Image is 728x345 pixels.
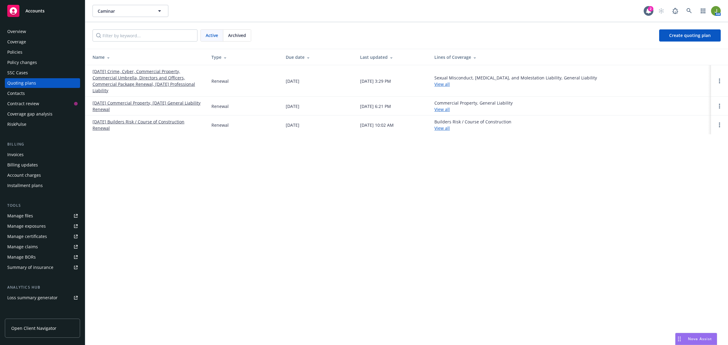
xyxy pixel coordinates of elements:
[7,242,38,252] div: Manage claims
[7,211,33,221] div: Manage files
[5,58,80,67] a: Policy changes
[7,47,22,57] div: Policies
[434,106,450,112] a: View all
[7,160,38,170] div: Billing updates
[5,203,80,209] div: Tools
[7,252,36,262] div: Manage BORs
[211,54,276,60] div: Type
[211,78,229,84] div: Renewal
[5,150,80,159] a: Invoices
[7,232,47,241] div: Manage certificates
[5,68,80,78] a: SSC Cases
[286,103,299,109] div: [DATE]
[5,141,80,147] div: Billing
[434,119,511,131] div: Builders Risk / Course of Construction
[655,5,667,17] a: Start snowing
[93,54,202,60] div: Name
[11,325,56,331] span: Open Client Navigator
[93,5,168,17] button: Caminar
[434,81,450,87] a: View all
[5,109,80,119] a: Coverage gap analysis
[7,119,26,129] div: RiskPulse
[5,284,80,290] div: Analytics hub
[5,211,80,221] a: Manage files
[7,99,39,109] div: Contract review
[711,6,721,16] img: photo
[5,27,80,36] a: Overview
[5,221,80,231] a: Manage exposures
[5,89,80,98] a: Contacts
[683,5,695,17] a: Search
[93,100,202,112] a: [DATE] Commercial Property, [DATE] General Liability Renewal
[7,27,26,36] div: Overview
[5,99,80,109] a: Contract review
[7,221,46,231] div: Manage exposures
[5,160,80,170] a: Billing updates
[25,8,45,13] span: Accounts
[7,150,24,159] div: Invoices
[669,32,711,38] span: Create quoting plan
[434,75,597,87] div: Sexual Misconduct, [MEDICAL_DATA], and Molestation Liability, General Liability
[286,78,299,84] div: [DATE]
[434,125,450,131] a: View all
[648,6,653,12] div: 2
[5,181,80,190] a: Installment plans
[5,242,80,252] a: Manage claims
[434,100,513,112] div: Commercial Property, General Liability
[360,103,391,109] div: [DATE] 6:21 PM
[659,29,721,42] a: Create quoting plan
[7,58,37,67] div: Policy changes
[98,8,150,14] span: Caminar
[716,121,723,129] a: Open options
[206,32,218,39] span: Active
[7,68,28,78] div: SSC Cases
[286,122,299,128] div: [DATE]
[5,232,80,241] a: Manage certificates
[5,78,80,88] a: Quoting plans
[669,5,681,17] a: Report a Bug
[7,78,36,88] div: Quoting plans
[93,29,197,42] input: Filter by keyword...
[5,37,80,47] a: Coverage
[7,89,25,98] div: Contacts
[7,181,43,190] div: Installment plans
[5,47,80,57] a: Policies
[675,333,717,345] button: Nova Assist
[5,119,80,129] a: RiskPulse
[7,170,41,180] div: Account charges
[93,119,202,131] a: [DATE] Builders Risk / Course of Construction Renewal
[228,32,246,39] span: Archived
[5,252,80,262] a: Manage BORs
[286,54,350,60] div: Due date
[697,5,709,17] a: Switch app
[360,122,394,128] div: [DATE] 10:02 AM
[211,122,229,128] div: Renewal
[7,293,58,303] div: Loss summary generator
[360,78,391,84] div: [DATE] 3:29 PM
[434,54,706,60] div: Lines of Coverage
[7,109,52,119] div: Coverage gap analysis
[211,103,229,109] div: Renewal
[93,68,202,94] a: [DATE] Crime, Cyber, Commercial Property, Commercial Umbrella, Directors and Officers, Commercial...
[676,333,683,345] div: Drag to move
[688,336,712,341] span: Nova Assist
[5,170,80,180] a: Account charges
[716,102,723,110] a: Open options
[716,77,723,85] a: Open options
[7,37,26,47] div: Coverage
[7,263,53,272] div: Summary of insurance
[5,293,80,303] a: Loss summary generator
[5,263,80,272] a: Summary of insurance
[5,2,80,19] a: Accounts
[360,54,425,60] div: Last updated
